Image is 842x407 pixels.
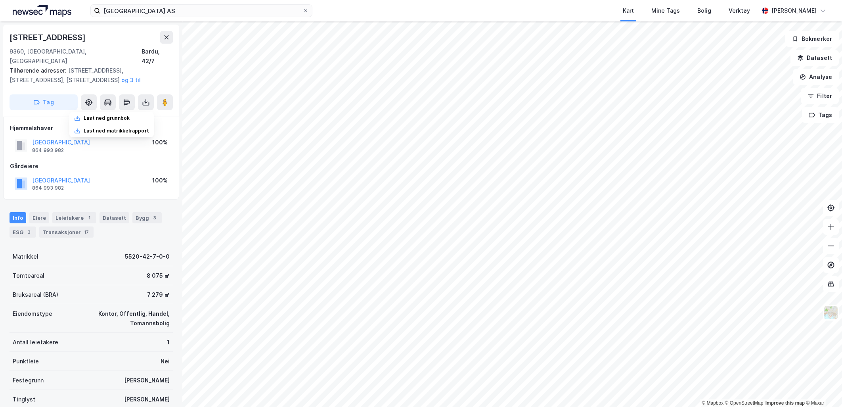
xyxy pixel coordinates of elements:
[823,305,838,320] img: Z
[84,128,149,134] div: Last ned matrikkelrapport
[152,176,168,185] div: 100%
[82,228,90,236] div: 17
[151,214,159,222] div: 3
[702,400,723,406] a: Mapbox
[785,31,839,47] button: Bokmerker
[10,67,68,74] span: Tilhørende adresser:
[84,115,130,121] div: Last ned grunnbok
[32,147,64,154] div: 864 993 982
[13,309,52,319] div: Eiendomstype
[52,212,96,223] div: Leietakere
[32,185,64,191] div: 864 993 982
[13,376,44,385] div: Festegrunn
[100,212,129,223] div: Datasett
[13,252,38,261] div: Matrikkel
[802,107,839,123] button: Tags
[623,6,634,15] div: Kart
[147,271,170,280] div: 8 075 ㎡
[85,214,93,222] div: 1
[802,369,842,407] iframe: Chat Widget
[167,338,170,347] div: 1
[13,338,58,347] div: Antall leietakere
[10,161,172,171] div: Gårdeiere
[10,212,26,223] div: Info
[25,228,33,236] div: 3
[13,357,39,366] div: Punktleie
[10,94,78,110] button: Tag
[161,357,170,366] div: Nei
[10,31,87,44] div: [STREET_ADDRESS]
[10,66,166,85] div: [STREET_ADDRESS], [STREET_ADDRESS], [STREET_ADDRESS]
[729,6,750,15] div: Verktøy
[142,47,173,66] div: Bardu, 42/7
[10,47,142,66] div: 9360, [GEOGRAPHIC_DATA], [GEOGRAPHIC_DATA]
[725,400,764,406] a: OpenStreetMap
[124,395,170,404] div: [PERSON_NAME]
[793,69,839,85] button: Analyse
[13,5,71,17] img: logo.a4113a55bc3d86da70a041830d287a7e.svg
[10,123,172,133] div: Hjemmelshaver
[697,6,711,15] div: Bolig
[124,376,170,385] div: [PERSON_NAME]
[39,227,94,238] div: Transaksjoner
[62,309,170,328] div: Kontor, Offentlig, Handel, Tomannsbolig
[790,50,839,66] button: Datasett
[13,395,35,404] div: Tinglyst
[13,271,44,280] div: Tomteareal
[152,138,168,147] div: 100%
[132,212,162,223] div: Bygg
[771,6,817,15] div: [PERSON_NAME]
[801,88,839,104] button: Filter
[13,290,58,299] div: Bruksareal (BRA)
[651,6,680,15] div: Mine Tags
[29,212,49,223] div: Eiere
[125,252,170,261] div: 5520-42-7-0-0
[765,400,805,406] a: Improve this map
[100,5,302,17] input: Søk på adresse, matrikkel, gårdeiere, leietakere eller personer
[10,227,36,238] div: ESG
[147,290,170,299] div: 7 279 ㎡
